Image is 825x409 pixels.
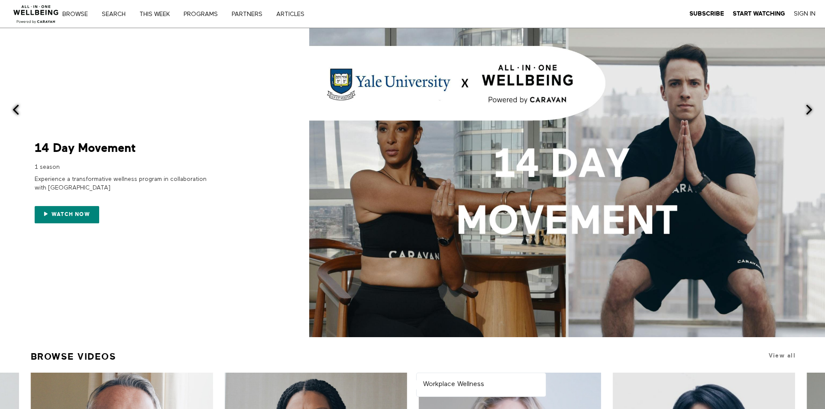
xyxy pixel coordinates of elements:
a: ARTICLES [273,11,314,17]
a: Subscribe [689,10,724,18]
strong: Subscribe [689,10,724,17]
a: View all [769,352,796,359]
nav: Primary [68,10,322,18]
a: PARTNERS [229,11,272,17]
a: PROGRAMS [181,11,227,17]
a: Browse [59,11,97,17]
a: Search [99,11,135,17]
a: Sign In [794,10,815,18]
a: THIS WEEK [136,11,179,17]
a: Start Watching [733,10,785,18]
a: Browse Videos [31,348,116,366]
strong: Workplace Wellness [423,381,484,388]
strong: Start Watching [733,10,785,17]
